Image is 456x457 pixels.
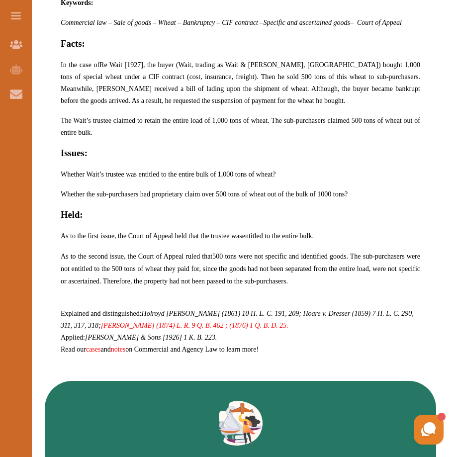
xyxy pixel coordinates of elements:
[111,346,126,353] a: notes
[242,232,314,240] span: entitled to the entire bulk.
[61,209,83,220] strong: Held:
[61,190,348,198] span: Whether the sub-purchasers had proprietary claim over 500 tons of wheat out of the bulk of 1000 t...
[61,171,276,178] span: Whether Wait’s trustee was entitled to the entire bulk of 1,000 tons of wheat?
[61,148,88,158] strong: Issues:
[219,401,263,445] img: Green card image
[99,61,143,69] span: Re Wait [1927]
[85,334,217,341] em: [PERSON_NAME] & Sons [1926] 1 K. B. 223.
[101,322,288,329] a: [PERSON_NAME] (1874) L. R. 9 Q. B. 462 ; (1876) 1 Q. B. D. 25.
[86,346,101,353] a: cases
[263,19,350,26] span: Specific and ascertained goods
[61,61,420,104] span: In the case of , the buyer (Wait, trading as Wait & [PERSON_NAME], [GEOGRAPHIC_DATA]) bought 1,00...
[61,117,420,136] span: The Wait’s trustee claimed to retain the entire load of 1,000 tons of wheat. The sub-purchasers c...
[61,310,414,329] em: Holroyd [PERSON_NAME] (1861) 10 H. L. C. 191, 209; Hoare v. Dresser (1859) 7 H. L. C. 290, 311, 3...
[61,19,263,26] span: Commercial law – Sale of goods – Wheat – Bankruptcy – CIF contract –
[217,412,446,447] iframe: HelpCrunch
[61,253,420,285] span: 500 tons were not specific and identified goods. The sub-purchasers were not entitled to the 500 ...
[61,38,85,49] strong: Facts:
[61,334,217,341] span: Applied:
[350,19,402,26] span: – Court of Appeal
[61,346,259,353] span: Read our and on Commercial and Agency Law to learn more!
[61,232,242,240] span: As to the first issue, the Court of Appeal held that the trustee was
[61,253,212,260] span: As to the second issue, the Court of Appeal ruled that
[61,310,414,329] span: Explained and distinguished:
